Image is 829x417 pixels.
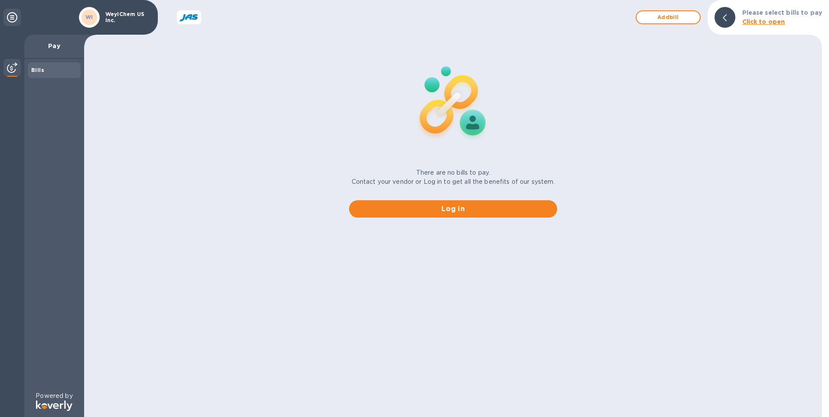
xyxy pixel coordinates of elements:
[349,200,557,218] button: Log in
[352,168,555,186] p: There are no bills to pay. Contact your vendor or Log in to get all the benefits of our system.
[36,391,72,401] p: Powered by
[36,401,72,411] img: Logo
[85,14,93,20] b: WI
[643,12,693,23] span: Add bill
[31,67,44,73] b: Bills
[356,204,550,214] span: Log in
[636,10,701,24] button: Addbill
[105,11,149,23] p: WeylChem US Inc.
[31,42,77,50] p: Pay
[742,9,822,16] b: Please select bills to pay
[742,18,785,25] b: Click to open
